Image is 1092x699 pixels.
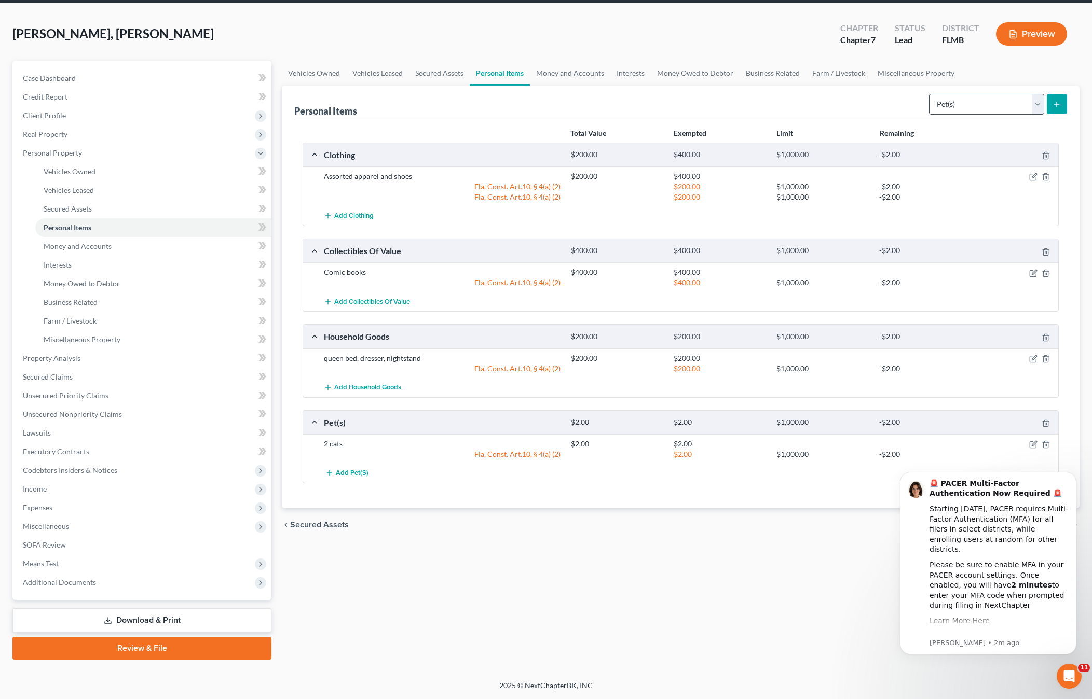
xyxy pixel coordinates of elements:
[35,293,271,312] a: Business Related
[15,368,271,386] a: Secured Claims
[530,61,610,86] a: Money and Accounts
[771,246,874,256] div: $1,000.00
[336,469,368,478] span: Add Pet(s)
[44,298,98,306] span: Business Related
[771,277,874,288] div: $1,000.00
[942,34,979,46] div: FLMB
[44,204,92,213] span: Secured Assets
[23,74,76,82] span: Case Dashboard
[566,353,668,364] div: $200.00
[23,484,47,493] span: Income
[668,332,771,342] div: $200.00
[44,279,120,288] span: Money Owed to Debtor
[23,540,66,549] span: SOFA Review
[566,171,668,181] div: $200.00
[334,212,374,220] span: Add Clothing
[23,148,82,157] span: Personal Property
[282,61,346,86] a: Vehicles Owned
[334,383,401,392] span: Add Household Goods
[566,246,668,256] div: $400.00
[44,223,91,232] span: Personal Items
[15,88,271,106] a: Credit Report
[23,522,69,530] span: Miscellaneous
[668,353,771,364] div: $200.00
[895,34,925,46] div: Lead
[409,61,470,86] a: Secured Assets
[776,129,793,137] strong: Limit
[44,186,94,194] span: Vehicles Leased
[871,61,961,86] a: Miscellaneous Property
[282,521,290,529] i: chevron_left
[282,521,349,529] button: chevron_left Secured Assets
[668,246,771,256] div: $400.00
[15,386,271,405] a: Unsecured Priority Claims
[668,277,771,288] div: $400.00
[566,439,668,449] div: $2.00
[35,162,271,181] a: Vehicles Owned
[874,332,977,342] div: -$2.00
[771,364,874,374] div: $1,000.00
[15,424,271,442] a: Lawsuits
[895,22,925,34] div: Status
[15,442,271,461] a: Executory Contracts
[874,181,977,192] div: -$2.00
[23,559,59,568] span: Means Test
[771,449,874,459] div: $1,000.00
[44,167,95,176] span: Vehicles Owned
[35,274,271,293] a: Money Owed to Debtor
[319,192,566,202] div: Fla. Const. Art.10, § 4(a) (2)
[334,298,410,306] span: Add Collectibles Of Value
[996,22,1067,46] button: Preview
[874,246,977,256] div: -$2.00
[319,149,566,160] div: Clothing
[319,417,566,428] div: Pet(s)
[668,150,771,160] div: $400.00
[15,405,271,424] a: Unsecured Nonpriority Claims
[771,417,874,427] div: $1,000.00
[319,267,566,277] div: Comic books
[874,277,977,288] div: -$2.00
[324,378,401,397] button: Add Household Goods
[12,608,271,633] a: Download & Print
[23,354,80,362] span: Property Analysis
[12,26,214,41] span: [PERSON_NAME], [PERSON_NAME]
[23,428,51,437] span: Lawsuits
[15,349,271,368] a: Property Analysis
[610,61,651,86] a: Interests
[319,181,566,192] div: Fla. Const. Art.10, § 4(a) (2)
[23,447,89,456] span: Executory Contracts
[566,150,668,160] div: $200.00
[668,439,771,449] div: $2.00
[319,277,566,288] div: Fla. Const. Art.10, § 4(a) (2)
[23,391,108,400] span: Unsecured Priority Claims
[319,245,566,256] div: Collectibles Of Value
[840,34,878,46] div: Chapter
[874,150,977,160] div: -$2.00
[566,267,668,277] div: $400.00
[771,192,874,202] div: $1,000.00
[668,267,771,277] div: $400.00
[44,316,97,325] span: Farm / Livestock
[771,150,874,160] div: $1,000.00
[35,181,271,200] a: Vehicles Leased
[23,466,117,474] span: Codebtors Insiders & Notices
[674,129,706,137] strong: Exempted
[668,181,771,192] div: $200.00
[880,129,914,137] strong: Remaining
[874,192,977,202] div: -$2.00
[44,335,120,344] span: Miscellaneous Property
[319,439,566,449] div: 2 cats
[23,410,122,418] span: Unsecured Nonpriority Claims
[806,61,871,86] a: Farm / Livestock
[15,536,271,554] a: SOFA Review
[15,69,271,88] a: Case Dashboard
[668,364,771,374] div: $200.00
[1078,664,1090,672] span: 11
